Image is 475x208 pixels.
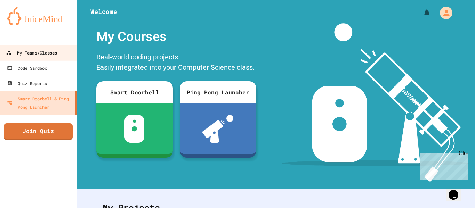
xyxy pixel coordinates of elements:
img: logo-orange.svg [7,7,70,25]
iframe: chat widget [417,150,468,180]
div: My Account [433,5,454,21]
div: Quiz Reports [7,79,47,88]
a: Join Quiz [4,123,73,140]
div: My Courses [93,23,260,50]
div: My Teams/Classes [6,49,57,57]
div: Smart Doorbell [96,81,173,103]
div: Ping Pong Launcher [180,81,256,103]
div: Real-world coding projects. Easily integrated into your Computer Science class. [93,50,260,76]
img: sdb-white.svg [124,115,144,143]
div: Chat with us now!Close [3,3,48,44]
div: My Notifications [410,7,433,19]
div: Smart Doorbell & Ping Pong Launcher [7,94,72,111]
iframe: chat widget [446,180,468,201]
img: banner-image-my-projects.png [282,23,468,182]
img: ppl-with-ball.png [202,115,233,143]
div: Code Sandbox [7,64,47,72]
